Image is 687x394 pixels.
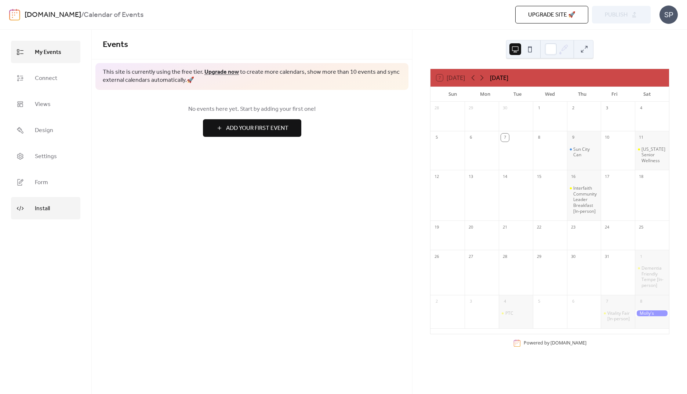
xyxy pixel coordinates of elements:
div: 1 [535,104,543,112]
div: Vitality Fair [In-person] [601,310,635,322]
span: Install [35,203,50,214]
div: Dementia Friendly Tempe [In-person] [635,265,669,288]
div: 28 [433,104,441,112]
div: 1 [637,252,645,260]
div: 28 [501,252,509,260]
div: 7 [501,134,509,142]
div: 10 [603,134,611,142]
div: 7 [603,298,611,306]
div: 15 [535,172,543,180]
b: Calendar of Events [84,8,143,22]
div: 17 [603,172,611,180]
span: This site is currently using the free tier. to create more calendars, show more than 10 events an... [103,68,401,85]
div: Sun City Can [573,146,598,158]
div: 3 [603,104,611,112]
div: [DATE] [490,73,508,82]
a: Views [11,93,80,115]
div: Interfaith Community Leader Breakfast [In-person] [567,185,601,214]
span: No events here yet. Start by adding your first one! [103,105,401,114]
div: 30 [569,252,577,260]
div: Sat [631,87,663,102]
div: 4 [637,104,645,112]
div: 30 [501,104,509,112]
div: 11 [637,134,645,142]
span: Settings [35,151,57,162]
a: Form [11,171,80,193]
div: 13 [467,172,475,180]
div: 12 [433,172,441,180]
div: 8 [637,298,645,306]
div: 16 [569,172,577,180]
div: 6 [569,298,577,306]
div: 6 [467,134,475,142]
div: Vitality Fair [In-person] [607,310,632,322]
div: 23 [569,223,577,231]
div: 26 [433,252,441,260]
div: 20 [467,223,475,231]
div: Interfaith Community Leader Breakfast [In-person] [573,185,598,214]
div: 3 [467,298,475,306]
button: Upgrade site 🚀 [515,6,588,23]
button: Add Your First Event [203,119,301,137]
div: 19 [433,223,441,231]
div: 14 [501,172,509,180]
div: Wed [534,87,566,102]
span: Events [103,37,128,53]
div: 21 [501,223,509,231]
div: 31 [603,252,611,260]
div: 8 [535,134,543,142]
div: Sun City Can [567,146,601,158]
div: SP [659,6,678,24]
div: 2 [433,298,441,306]
div: 5 [433,134,441,142]
div: 18 [637,172,645,180]
div: Tue [501,87,534,102]
span: Add Your First Event [226,124,288,133]
div: Molly's Birthday! [635,310,669,317]
span: Upgrade site 🚀 [528,11,575,19]
span: Form [35,177,48,188]
a: My Events [11,41,80,63]
a: [DOMAIN_NAME] [25,8,81,22]
div: PTC [499,310,533,316]
div: Thu [566,87,598,102]
a: Settings [11,145,80,167]
a: Add Your First Event [103,119,401,137]
span: Design [35,125,53,136]
div: 22 [535,223,543,231]
div: 9 [569,134,577,142]
div: [US_STATE] Senior Wellness [641,146,666,164]
div: 25 [637,223,645,231]
div: 5 [535,298,543,306]
div: 24 [603,223,611,231]
div: Fri [598,87,630,102]
div: Arizona Senior Wellness [635,146,669,164]
b: / [81,8,84,22]
span: My Events [35,47,61,58]
img: logo [9,9,20,21]
div: PTC [505,310,513,316]
a: Upgrade now [204,66,239,78]
div: Sun [436,87,469,102]
div: 29 [467,104,475,112]
div: Dementia Friendly Tempe [In-person] [641,265,666,288]
a: Design [11,119,80,141]
a: [DOMAIN_NAME] [550,340,586,346]
div: 27 [467,252,475,260]
span: Views [35,99,51,110]
a: Install [11,197,80,219]
span: Connect [35,73,57,84]
div: 29 [535,252,543,260]
div: Powered by [524,340,586,346]
div: 4 [501,298,509,306]
a: Connect [11,67,80,89]
div: Mon [469,87,501,102]
div: 2 [569,104,577,112]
